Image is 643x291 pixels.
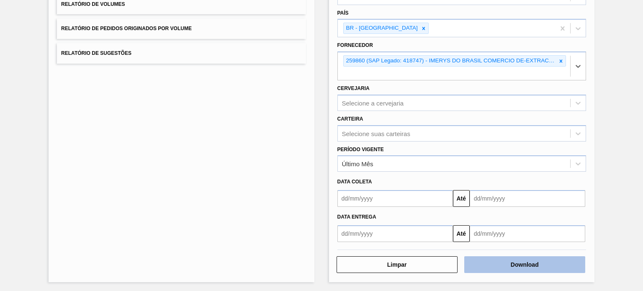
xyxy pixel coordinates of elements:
[342,99,404,106] div: Selecione a cervejaria
[57,43,306,64] button: Relatório de Sugestões
[464,256,585,273] button: Download
[337,116,363,122] label: Carteira
[470,225,585,242] input: dd/mm/yyyy
[337,42,373,48] label: Fornecedor
[344,23,419,33] div: BR - [GEOGRAPHIC_DATA]
[342,160,373,167] div: Último Mês
[342,130,410,137] div: Selecione suas carteiras
[61,1,125,7] span: Relatório de Volumes
[337,179,372,185] span: Data coleta
[470,190,585,207] input: dd/mm/yyyy
[61,26,192,31] span: Relatório de Pedidos Originados por Volume
[337,85,370,91] label: Cervejaria
[337,190,453,207] input: dd/mm/yyyy
[337,147,384,152] label: Período Vigente
[337,225,453,242] input: dd/mm/yyyy
[57,18,306,39] button: Relatório de Pedidos Originados por Volume
[453,225,470,242] button: Até
[337,256,458,273] button: Limpar
[61,50,131,56] span: Relatório de Sugestões
[337,10,349,16] label: País
[453,190,470,207] button: Até
[337,214,376,220] span: Data entrega
[344,56,556,66] div: 259860 (SAP Legado: 418747) - IMERYS DO BRASIL COMERCIO DE-EXTRACAO DE MINERIOS LTDA-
